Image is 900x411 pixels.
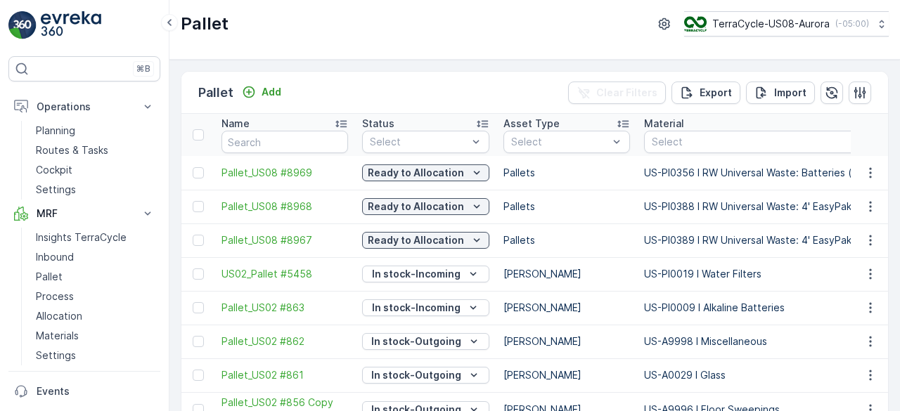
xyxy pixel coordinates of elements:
[671,81,740,104] button: Export
[36,348,76,363] p: Settings
[36,163,72,177] p: Cockpit
[503,166,630,180] p: Pallets
[193,201,204,212] div: Toggle Row Selected
[503,334,630,348] p: [PERSON_NAME]
[193,235,204,246] div: Toggle Row Selected
[503,117,560,131] p: Asset Type
[198,83,233,103] p: Pallet
[221,200,348,214] a: Pallet_US08 #8968
[30,228,160,247] a: Insights TerraCycle
[362,266,489,282] button: In stock-Incoming
[511,135,608,149] p: Select
[36,289,74,304] p: Process
[36,143,108,157] p: Routes & Tasks
[368,233,464,247] p: Ready to Allocation
[221,301,348,315] a: Pallet_US02 #863
[362,333,489,350] button: In stock-Outgoing
[262,85,281,99] p: Add
[37,100,132,114] p: Operations
[221,117,250,131] p: Name
[37,384,155,398] p: Events
[8,377,160,405] a: Events
[36,230,127,244] p: Insights TerraCycle
[503,267,630,281] p: [PERSON_NAME]
[30,160,160,180] a: Cockpit
[221,233,348,247] a: Pallet_US08 #8967
[8,93,160,121] button: Operations
[193,336,204,347] div: Toggle Row Selected
[30,346,160,365] a: Settings
[700,86,732,100] p: Export
[503,368,630,382] p: [PERSON_NAME]
[503,200,630,214] p: Pallets
[41,11,101,39] img: logo_light-DOdMpM7g.png
[684,11,889,37] button: TerraCycle-US08-Aurora(-05:00)
[371,368,461,382] p: In stock-Outgoing
[36,309,82,323] p: Allocation
[181,13,229,35] p: Pallet
[30,267,160,287] a: Pallet
[568,81,666,104] button: Clear Filters
[503,233,630,247] p: Pallets
[8,200,160,228] button: MRF
[36,124,75,138] p: Planning
[362,367,489,384] button: In stock-Outgoing
[712,17,830,31] p: TerraCycle-US08-Aurora
[368,200,464,214] p: Ready to Allocation
[362,198,489,215] button: Ready to Allocation
[36,250,74,264] p: Inbound
[30,180,160,200] a: Settings
[221,334,348,348] a: Pallet_US02 #862
[36,270,63,284] p: Pallet
[193,268,204,280] div: Toggle Row Selected
[371,334,461,348] p: In stock-Outgoing
[30,141,160,160] a: Routes & Tasks
[221,267,348,281] a: US02_Pallet #5458
[368,166,464,180] p: Ready to Allocation
[362,232,489,249] button: Ready to Allocation
[370,135,468,149] p: Select
[30,287,160,306] a: Process
[193,302,204,313] div: Toggle Row Selected
[835,18,869,30] p: ( -05:00 )
[362,164,489,181] button: Ready to Allocation
[136,63,150,74] p: ⌘B
[36,329,79,343] p: Materials
[30,121,160,141] a: Planning
[36,183,76,197] p: Settings
[362,117,394,131] p: Status
[30,326,160,346] a: Materials
[221,166,348,180] a: Pallet_US08 #8969
[362,299,489,316] button: In stock-Incoming
[221,368,348,382] a: Pallet_US02 #861
[372,267,461,281] p: In stock-Incoming
[193,167,204,178] div: Toggle Row Selected
[596,86,657,100] p: Clear Filters
[193,370,204,381] div: Toggle Row Selected
[774,86,806,100] p: Import
[236,84,287,100] button: Add
[30,306,160,326] a: Allocation
[8,11,37,39] img: logo
[503,301,630,315] p: [PERSON_NAME]
[37,207,132,221] p: MRF
[684,16,707,32] img: image_ci7OI47.png
[30,247,160,267] a: Inbound
[746,81,815,104] button: Import
[644,117,684,131] p: Material
[372,301,461,315] p: In stock-Incoming
[221,131,348,153] input: Search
